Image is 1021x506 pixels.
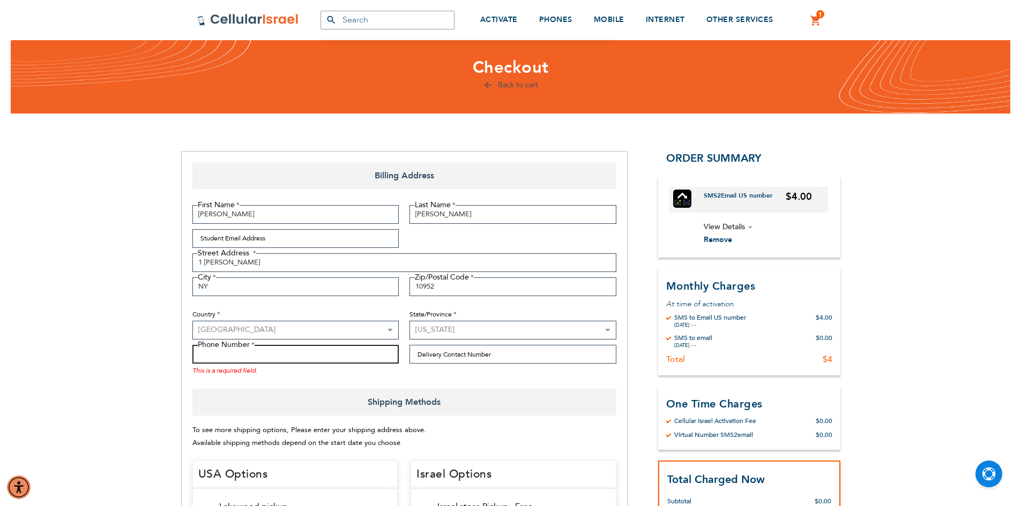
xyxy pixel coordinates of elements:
span: 1 [818,10,822,19]
p: At time of activation [666,299,832,309]
span: INTERNET [646,14,685,25]
span: $0.00 [815,497,831,505]
div: [DATE] - - [674,322,746,328]
strong: Total Charged Now [667,472,765,487]
div: Total [666,354,685,365]
span: ACTIVATE [480,14,518,25]
div: $4 [823,354,832,365]
div: $0.00 [816,334,832,349]
a: SMS2Email US number [704,191,781,208]
div: $4.00 [816,313,832,328]
h4: Israel Options [411,460,616,488]
div: Cellular Israel Activation Fee [674,417,756,425]
div: $0.00 [816,417,832,425]
span: Order Summary [666,151,762,165]
img: Cellular Israel Logo [197,13,299,26]
span: MOBILE [594,14,624,25]
div: $0.00 [816,431,832,439]
img: SMS2Email US number [673,190,691,208]
div: Virtual Number SMS2email [674,431,753,439]
h4: USA Options [192,460,398,488]
span: OTHER SERVICES [706,14,773,25]
span: Remove [704,235,732,245]
a: Back to cart [483,80,538,90]
div: Accessibility Menu [7,475,31,499]
h3: One Time Charges [666,397,832,411]
input: Search [321,11,454,29]
span: Shipping Methods [192,389,616,416]
div: [DATE] - - [674,342,712,349]
span: To see more shipping options, Please enter your shipping address above. Available shipping method... [192,425,426,448]
span: $4.00 [786,190,812,203]
span: PHONES [539,14,572,25]
a: 1 [810,14,822,27]
h3: Monthly Charges [666,279,832,293]
span: This is a required field. [192,366,257,375]
span: Checkout [473,56,549,79]
span: Billing Address [192,162,616,189]
div: SMS to Email US number [674,313,746,322]
div: SMS to email [674,334,712,342]
span: View Details [704,222,745,232]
